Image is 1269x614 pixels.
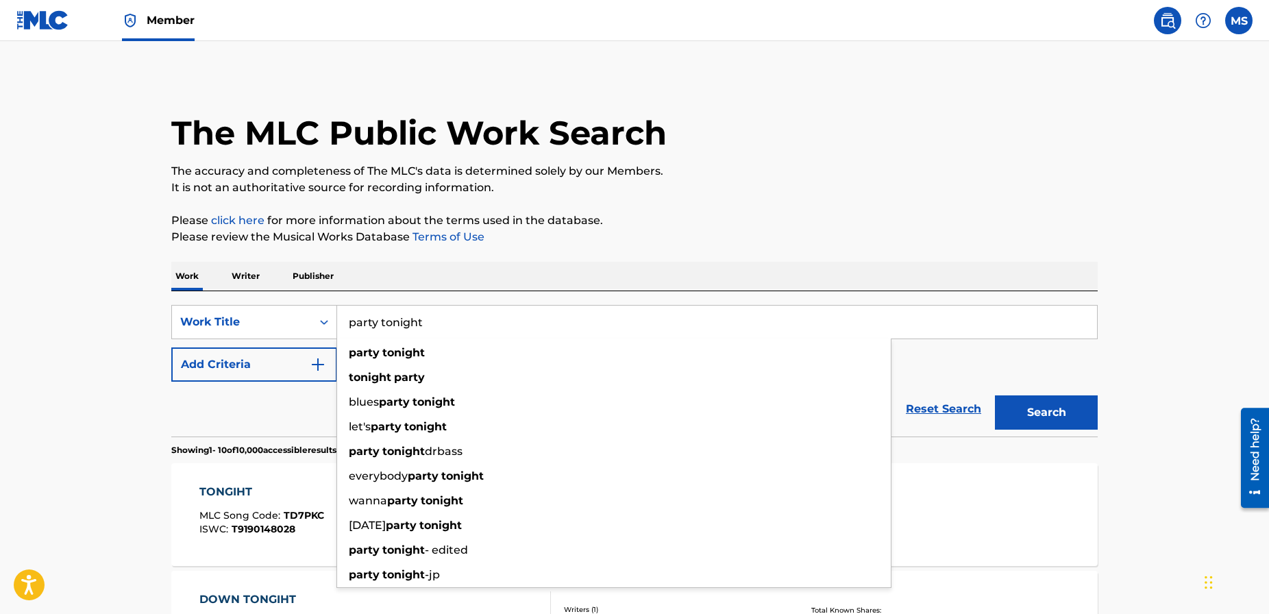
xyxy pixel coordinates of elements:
[425,543,468,556] span: - edited
[410,230,484,243] a: Terms of Use
[16,10,69,30] img: MLC Logo
[1205,562,1213,603] div: Drag
[408,469,439,482] strong: party
[211,214,264,227] a: click here
[387,494,418,507] strong: party
[419,519,462,532] strong: tonight
[382,543,425,556] strong: tonight
[995,395,1098,430] button: Search
[171,212,1098,229] p: Please for more information about the terms used in the database.
[171,112,667,153] h1: The MLC Public Work Search
[349,568,380,581] strong: party
[171,305,1098,437] form: Search Form
[199,591,323,608] div: DOWN TONGIHT
[1231,402,1269,513] iframe: Resource Center
[421,494,463,507] strong: tonight
[171,180,1098,196] p: It is not an authoritative source for recording information.
[382,346,425,359] strong: tonight
[171,463,1098,566] a: TONGIHTMLC Song Code:TD7PKCISWC:T9190148028Writers (1)[PERSON_NAME] [PERSON_NAME]Recording Artist...
[1154,7,1181,34] a: Public Search
[386,519,417,532] strong: party
[122,12,138,29] img: Top Rightsholder
[404,420,447,433] strong: tonight
[1195,12,1211,29] img: help
[232,523,295,535] span: T9190148028
[1225,7,1253,34] div: User Menu
[394,371,425,384] strong: party
[371,420,402,433] strong: party
[379,395,410,408] strong: party
[199,509,284,521] span: MLC Song Code :
[284,509,324,521] span: TD7PKC
[310,356,326,373] img: 9d2ae6d4665cec9f34b9.svg
[382,445,425,458] strong: tonight
[349,519,386,532] span: [DATE]
[227,262,264,291] p: Writer
[288,262,338,291] p: Publisher
[349,395,379,408] span: blues
[171,229,1098,245] p: Please review the Musical Works Database
[349,494,387,507] span: wanna
[349,469,408,482] span: everybody
[425,445,463,458] span: drbass
[199,484,324,500] div: TONGIHT
[171,444,392,456] p: Showing 1 - 10 of 10,000 accessible results (Total 76,653 )
[180,314,304,330] div: Work Title
[412,395,455,408] strong: tonight
[147,12,195,28] span: Member
[171,347,337,382] button: Add Criteria
[349,346,380,359] strong: party
[349,543,380,556] strong: party
[171,163,1098,180] p: The accuracy and completeness of The MLC's data is determined solely by our Members.
[349,420,371,433] span: let's
[382,568,425,581] strong: tonight
[349,445,380,458] strong: party
[171,262,203,291] p: Work
[1159,12,1176,29] img: search
[425,568,440,581] span: -jp
[199,523,232,535] span: ISWC :
[1190,7,1217,34] div: Help
[1200,548,1269,614] iframe: Chat Widget
[441,469,484,482] strong: tonight
[899,394,988,424] a: Reset Search
[349,371,391,384] strong: tonight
